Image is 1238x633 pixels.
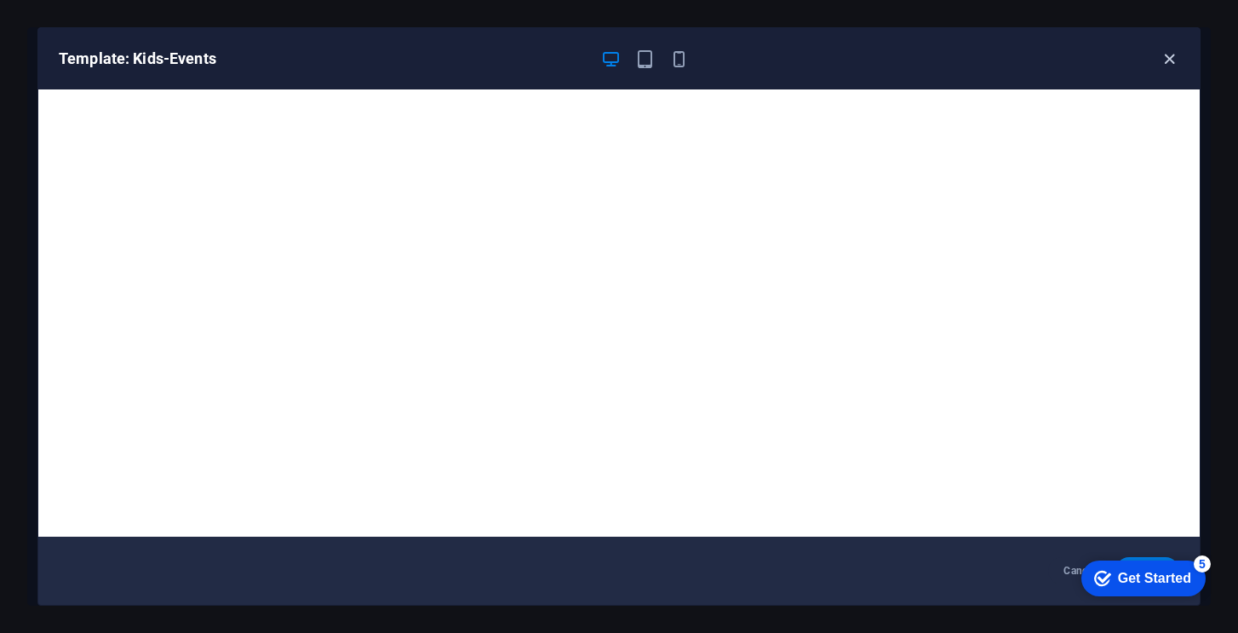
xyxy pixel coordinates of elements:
[59,49,587,69] h6: Template: Kids-Events
[1048,557,1112,584] button: Cancel
[14,9,138,44] div: Get Started 5 items remaining, 0% complete
[1062,564,1098,578] span: Cancel
[126,3,143,20] div: 5
[50,19,123,34] div: Get Started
